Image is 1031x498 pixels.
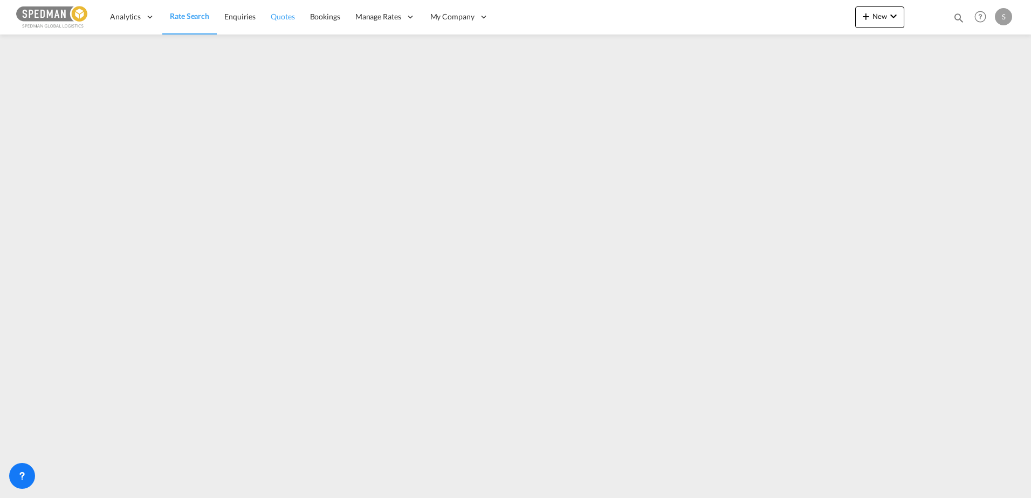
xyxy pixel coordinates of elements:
[110,11,141,22] span: Analytics
[971,8,989,26] span: Help
[887,10,900,23] md-icon: icon-chevron-down
[224,12,256,21] span: Enquiries
[860,10,872,23] md-icon: icon-plus 400-fg
[271,12,294,21] span: Quotes
[953,12,965,28] div: icon-magnify
[16,5,89,29] img: c12ca350ff1b11efb6b291369744d907.png
[430,11,475,22] span: My Company
[170,11,209,20] span: Rate Search
[953,12,965,24] md-icon: icon-magnify
[855,6,904,28] button: icon-plus 400-fgNewicon-chevron-down
[995,8,1012,25] div: S
[971,8,995,27] div: Help
[310,12,340,21] span: Bookings
[355,11,401,22] span: Manage Rates
[860,12,900,20] span: New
